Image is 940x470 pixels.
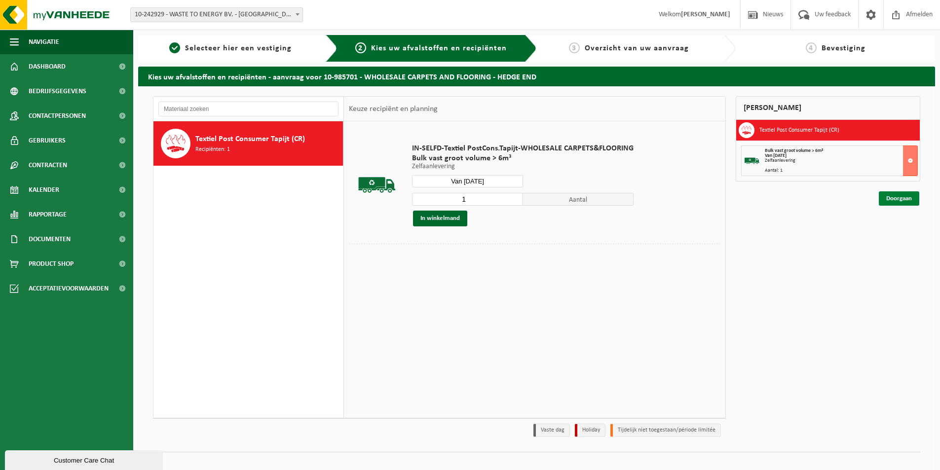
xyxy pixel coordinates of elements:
[344,97,443,121] div: Keuze recipiënt en planning
[29,30,59,54] span: Navigatie
[371,44,507,52] span: Kies uw afvalstoffen en recipiënten
[765,148,823,153] span: Bulk vast groot volume > 6m³
[185,44,292,52] span: Selecteer hier een vestiging
[169,42,180,53] span: 1
[5,448,165,470] iframe: chat widget
[765,158,917,163] div: Zelfaanlevering
[158,102,338,116] input: Materiaal zoeken
[412,144,634,153] span: IN-SELFD-Textiel PostCons.Tapijt-WHOLESALE CARPETS&FLOORING
[29,276,109,301] span: Acceptatievoorwaarden
[610,424,721,437] li: Tijdelijk niet toegestaan/période limitée
[533,424,570,437] li: Vaste dag
[29,252,74,276] span: Product Shop
[29,128,66,153] span: Gebruikers
[29,54,66,79] span: Dashboard
[765,168,917,173] div: Aantal: 1
[138,67,935,86] h2: Kies uw afvalstoffen en recipiënten - aanvraag voor 10-985701 - WHOLESALE CARPETS AND FLOORING - ...
[29,104,86,128] span: Contactpersonen
[736,96,920,120] div: [PERSON_NAME]
[575,424,605,437] li: Holiday
[195,145,230,154] span: Recipiënten: 1
[29,79,86,104] span: Bedrijfsgegevens
[153,121,343,166] button: Textiel Post Consumer Tapijt (CR) Recipiënten: 1
[569,42,580,53] span: 3
[879,191,919,206] a: Doorgaan
[130,7,303,22] span: 10-242929 - WASTE TO ENERGY BV. - NIJKERK
[195,133,305,145] span: Textiel Post Consumer Tapijt (CR)
[585,44,689,52] span: Overzicht van uw aanvraag
[412,175,523,187] input: Selecteer datum
[765,153,787,158] strong: Van [DATE]
[355,42,366,53] span: 2
[29,202,67,227] span: Rapportage
[681,11,730,18] strong: [PERSON_NAME]
[143,42,318,54] a: 1Selecteer hier een vestiging
[822,44,865,52] span: Bevestiging
[523,193,634,206] span: Aantal
[413,211,467,226] button: In winkelmand
[29,227,71,252] span: Documenten
[806,42,817,53] span: 4
[412,153,634,163] span: Bulk vast groot volume > 6m³
[29,178,59,202] span: Kalender
[759,122,839,138] h3: Textiel Post Consumer Tapijt (CR)
[131,8,302,22] span: 10-242929 - WASTE TO ENERGY BV. - NIJKERK
[412,163,634,170] p: Zelfaanlevering
[29,153,67,178] span: Contracten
